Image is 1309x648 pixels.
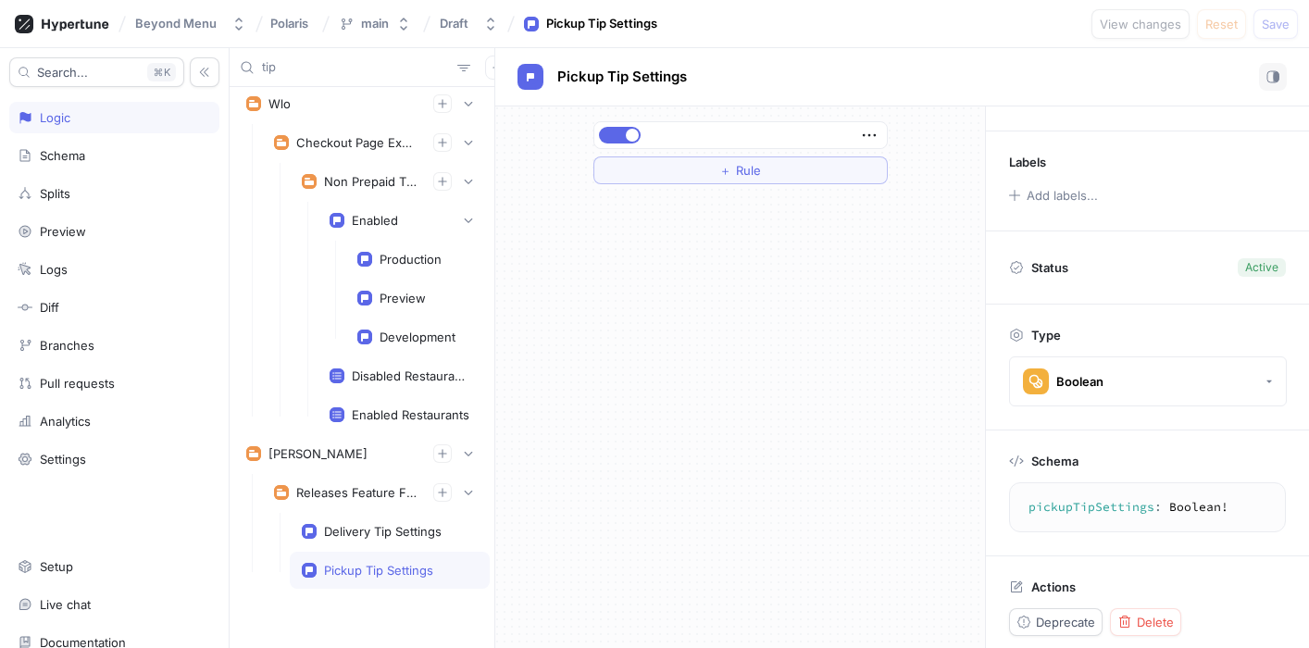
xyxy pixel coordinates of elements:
[1027,190,1098,202] div: Add labels...
[1031,579,1076,594] p: Actions
[1031,255,1068,280] p: Status
[736,165,761,176] span: Rule
[9,57,184,87] button: Search...K
[1031,328,1061,343] p: Type
[296,135,418,150] div: Checkout Page Experiments
[719,165,731,176] span: ＋
[40,148,85,163] div: Schema
[1245,259,1278,276] div: Active
[37,67,88,78] span: Search...
[546,15,657,33] div: Pickup Tip Settings
[40,186,70,201] div: Splits
[352,213,398,228] div: Enabled
[1137,617,1174,628] span: Delete
[380,252,442,267] div: Production
[40,559,73,574] div: Setup
[147,63,176,81] div: K
[1031,454,1078,468] p: Schema
[324,524,442,539] div: Delivery Tip Settings
[40,414,91,429] div: Analytics
[1036,617,1095,628] span: Deprecate
[268,96,291,111] div: Wlo
[557,69,687,84] span: Pickup Tip Settings
[380,330,455,344] div: Development
[40,597,91,612] div: Live chat
[262,58,450,77] input: Search...
[1056,374,1103,390] div: Boolean
[40,338,94,353] div: Branches
[1262,19,1290,30] span: Save
[593,156,888,184] button: ＋Rule
[268,446,368,461] div: [PERSON_NAME]
[40,262,68,277] div: Logs
[1009,608,1103,636] button: Deprecate
[352,368,470,383] div: Disabled Restaurants
[1009,155,1046,169] p: Labels
[40,224,86,239] div: Preview
[1110,608,1181,636] button: Delete
[135,16,217,31] div: Beyond Menu
[40,300,59,315] div: Diff
[40,376,115,391] div: Pull requests
[1253,9,1298,39] button: Save
[1100,19,1181,30] span: View changes
[361,16,389,31] div: main
[128,8,254,39] button: Beyond Menu
[331,8,418,39] button: main
[380,291,426,305] div: Preview
[296,485,418,500] div: Releases Feature Flags
[352,407,469,422] div: Enabled Restaurants
[1197,9,1246,39] button: Reset
[1205,19,1238,30] span: Reset
[1017,491,1278,524] textarea: pickupTipSettings: Boolean!
[432,8,505,39] button: Draft
[1009,356,1287,406] button: Boolean
[1003,183,1103,207] button: Add labels...
[40,452,86,467] div: Settings
[40,110,70,125] div: Logic
[270,17,308,30] span: Polaris
[324,563,433,578] div: Pickup Tip Settings
[1091,9,1190,39] button: View changes
[440,16,468,31] div: Draft
[324,174,418,189] div: Non Prepaid Tips Experiment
